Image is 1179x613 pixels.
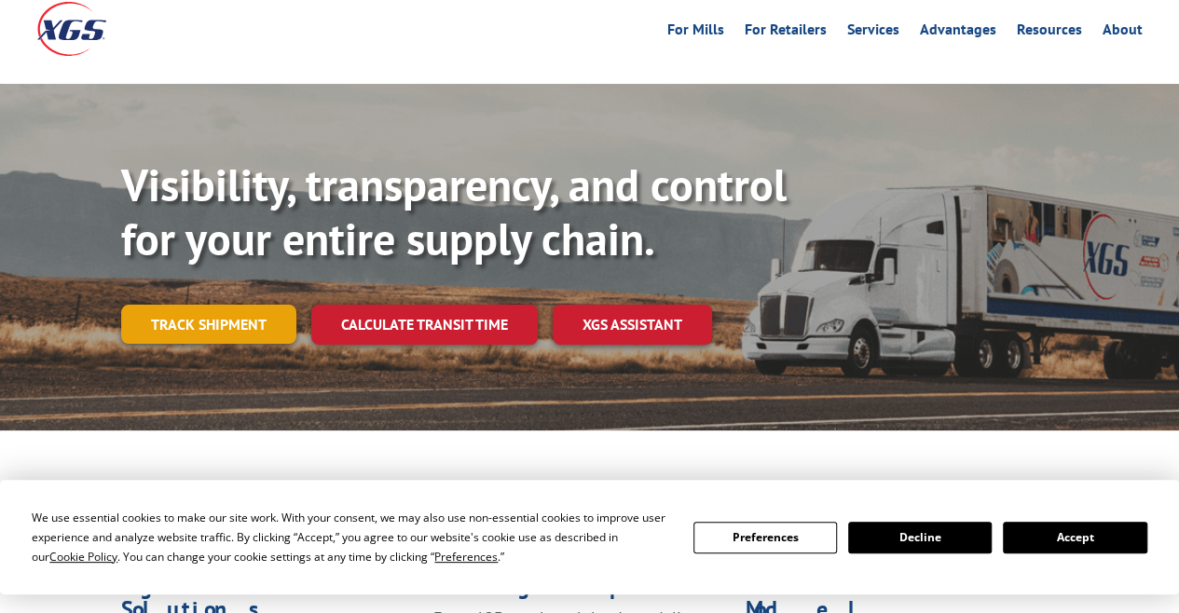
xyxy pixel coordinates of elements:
button: Accept [1003,522,1146,553]
button: Preferences [693,522,837,553]
a: For Retailers [745,22,827,43]
b: Visibility, transparency, and control for your entire supply chain. [121,156,787,267]
a: Services [847,22,899,43]
span: Preferences [434,549,498,565]
a: XGS ASSISTANT [553,305,712,345]
a: Track shipment [121,305,296,344]
a: Advantages [920,22,996,43]
button: Decline [848,522,992,553]
a: Calculate transit time [311,305,538,345]
a: Resources [1017,22,1082,43]
span: Cookie Policy [49,549,117,565]
a: About [1103,22,1143,43]
div: We use essential cookies to make our site work. With your consent, we may also use non-essential ... [32,508,670,566]
a: For Mills [667,22,724,43]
